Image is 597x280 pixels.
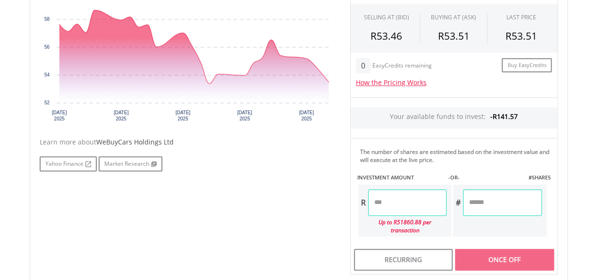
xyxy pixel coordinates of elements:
[44,17,50,22] text: 58
[453,189,463,216] div: #
[357,174,414,181] label: INVESTMENT AMOUNT
[490,112,518,121] span: -R141.57
[363,13,409,21] div: SELLING AT (BID)
[175,110,190,121] text: [DATE] 2025
[299,110,314,121] text: [DATE] 2025
[528,174,550,181] label: #SHARES
[237,110,252,121] text: [DATE] 2025
[358,189,368,216] div: R
[370,29,402,42] span: R53.46
[372,62,432,70] div: EasyCredits remaining
[505,29,537,42] span: R53.51
[356,78,427,87] a: How the Pricing Works
[40,156,97,171] a: Yahoo Finance
[448,174,459,181] label: -OR-
[40,137,336,147] div: Learn more about
[44,100,50,105] text: 52
[455,249,554,271] div: Once Off
[354,249,453,271] div: Recurring
[51,110,67,121] text: [DATE] 2025
[437,29,469,42] span: R53.51
[96,137,174,146] span: WeBuyCars Holdings Ltd
[358,216,447,237] div: Up to R51860.88 per transaction
[506,13,536,21] div: LAST PRICE
[99,156,162,171] a: Market Research
[356,58,370,73] div: 0
[113,110,128,121] text: [DATE] 2025
[44,72,50,77] text: 54
[360,148,554,164] div: The number of shares are estimated based on the investment value and will execute at the live price.
[44,44,50,50] text: 56
[502,58,552,73] a: Buy EasyCredits
[431,13,476,21] span: BUYING AT (ASK)
[351,107,557,128] div: Your available funds to invest:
